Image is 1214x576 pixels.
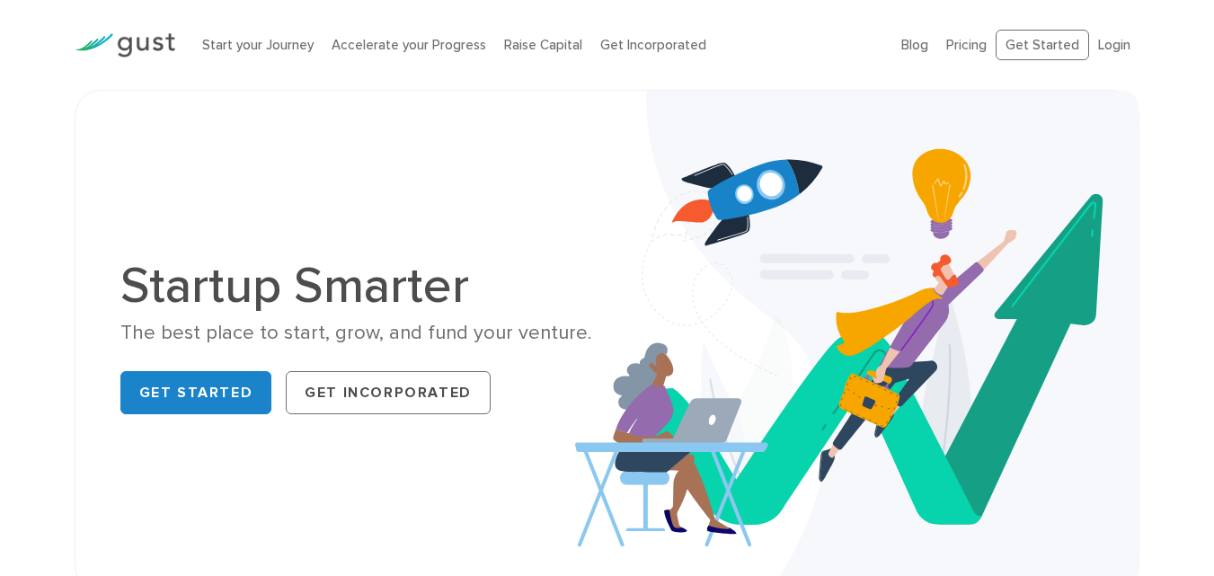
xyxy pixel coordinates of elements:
a: Get Incorporated [600,37,706,53]
a: Pricing [946,37,987,53]
div: The best place to start, grow, and fund your venture. [120,320,594,346]
h1: Startup Smarter [120,261,594,311]
a: Get Started [120,371,272,414]
a: Start your Journey [202,37,314,53]
a: Raise Capital [504,37,582,53]
a: Get Started [996,30,1089,61]
a: Accelerate your Progress [332,37,486,53]
img: Gust Logo [75,33,175,58]
a: Login [1098,37,1130,53]
a: Get Incorporated [286,371,491,414]
a: Blog [901,37,928,53]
